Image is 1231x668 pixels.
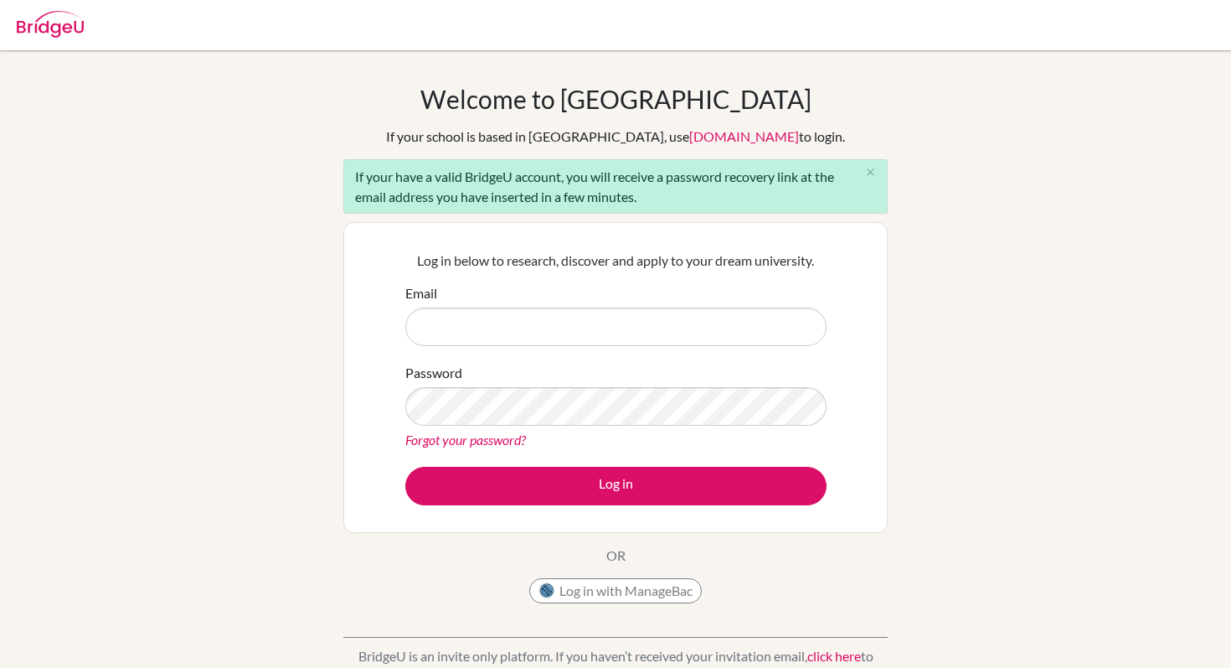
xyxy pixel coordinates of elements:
[405,363,462,383] label: Password
[343,159,888,214] div: If your have a valid BridgeU account, you will receive a password recovery link at the email addr...
[405,432,526,448] a: Forgot your password?
[420,84,811,114] h1: Welcome to [GEOGRAPHIC_DATA]
[807,648,861,664] a: click here
[529,578,702,603] button: Log in with ManageBac
[853,160,887,185] button: Close
[606,546,626,566] p: OR
[386,127,845,147] div: If your school is based in [GEOGRAPHIC_DATA], use to login.
[405,283,437,303] label: Email
[17,11,84,38] img: Bridge-U
[864,166,877,179] i: close
[405,467,827,505] button: Log in
[405,251,827,271] p: Log in below to research, discover and apply to your dream university.
[689,128,799,144] a: [DOMAIN_NAME]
